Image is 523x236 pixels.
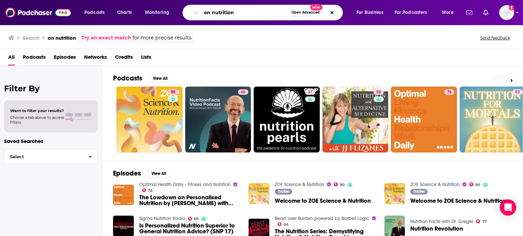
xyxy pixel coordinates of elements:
span: Trailer [278,189,289,194]
span: The Lowdown on Personalised Nutrition by [PERSON_NAME] with Ideal Nutrition on Individual Nutriti... [139,195,241,206]
a: 77 [476,219,487,223]
a: Charts [113,7,136,18]
h2: Episodes [113,169,141,178]
span: for more precise results [132,34,191,42]
a: 66 [185,87,251,152]
span: More [442,8,454,17]
a: All [8,52,15,66]
a: 64 [278,222,289,226]
a: 90 [168,89,178,95]
span: Monitoring [145,8,169,17]
a: 90 [469,182,480,186]
span: 90 [340,183,345,186]
span: 66 [241,89,245,96]
span: Choose a tab above to access filters. [10,115,64,125]
span: 90 [171,89,175,96]
a: Sigma Nutrition Radio [139,216,185,221]
img: Welcome to ZOE Science & Nutrition [249,183,269,204]
a: Episodes [54,52,76,66]
a: 58 [322,87,389,152]
h3: on nutrition [48,35,76,41]
button: Send feedback [478,35,512,41]
div: Open Intercom Messenger [500,199,516,216]
a: PodcastsView All [113,74,172,83]
a: Podcasts [23,52,46,66]
span: Want to filter your results? [10,108,64,113]
button: Select [4,149,98,164]
a: Show notifications dropdown [480,7,491,18]
button: open menu [140,7,178,18]
span: For Podcasters [395,8,427,17]
button: open menu [437,7,462,18]
h3: Search [22,35,39,41]
img: User Profile [499,5,514,20]
a: ZOE Science & Nutrition [410,182,460,187]
span: Charts [117,8,132,17]
a: 37 [254,87,320,152]
img: Podchaser - Follow, Share and Rate Podcasts [5,6,71,19]
span: Welcome to ZOE Science & Nutrition [275,198,371,204]
span: Open Advanced [291,11,320,14]
button: open menu [352,7,392,18]
a: Optimal Health Daily - Fitness and Nutrition [139,182,231,187]
img: Welcome to ZOE Science & Nutrition [384,183,405,204]
a: 90 [116,87,183,152]
a: 76 [142,188,153,192]
a: Credits [115,52,133,66]
a: 53 [512,89,523,95]
a: Networks [84,52,107,66]
a: EpisodesView All [113,169,171,178]
button: View All [146,169,171,178]
span: 64 [284,223,289,226]
a: Try an exact match [81,34,131,42]
span: New [310,4,322,11]
a: The Lowdown on Personalised Nutrition by Nadia Mazari with Ideal Nutrition on Individual Nutritio... [139,195,241,206]
button: Show profile menu [499,5,514,20]
span: 58 [376,89,381,96]
a: Is Personalized Nutrition Superior to General Nutrition Advice? (SNP 17) [139,223,241,234]
a: 66 [238,89,248,95]
button: open menu [80,7,113,18]
a: ZOE Science & Nutrition [275,182,324,187]
h2: Podcasts [113,74,142,83]
h2: Filter By [4,84,98,93]
button: open menu [390,7,437,18]
svg: Add a profile image [509,5,514,11]
a: Welcome to ZOE Science & Nutrition [410,198,506,204]
a: 69 [188,217,199,221]
a: Beast over Burden powered by Barbell Logic [275,216,369,221]
span: 90 [475,183,480,186]
span: Trailer [413,189,425,194]
a: Lists [141,52,151,66]
button: Open AdvancedNew [288,8,323,17]
span: 53 [515,89,520,96]
span: 69 [194,217,199,220]
a: 76 [444,89,454,95]
a: 37 [305,89,315,95]
span: 77 [482,220,487,223]
a: Nutrition Revolution [410,226,463,232]
p: Saved Searches [4,138,98,144]
img: The Lowdown on Personalised Nutrition by Nadia Mazari with Ideal Nutrition on Individual Nutritio... [113,185,134,205]
a: Nutrition Facts with Dr. Greger [410,219,473,224]
a: 76 [391,87,457,152]
a: 58 [374,89,384,95]
input: Search podcasts, credits, & more... [201,7,288,18]
span: Podcasts [84,8,105,17]
span: 76 [148,189,153,192]
button: View All [148,74,172,83]
a: Show notifications dropdown [463,7,475,18]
